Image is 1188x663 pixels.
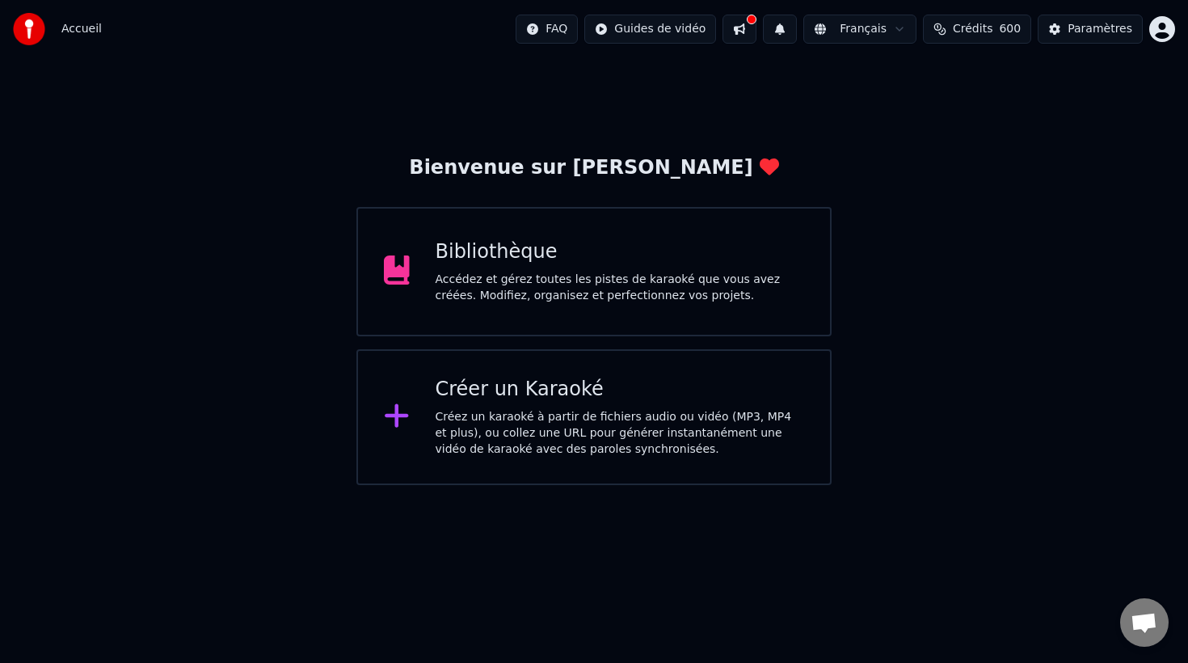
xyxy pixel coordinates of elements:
[61,21,102,37] span: Accueil
[1120,598,1169,647] div: Ouvrir le chat
[584,15,716,44] button: Guides de vidéo
[436,272,805,304] div: Accédez et gérez toutes les pistes de karaoké que vous avez créées. Modifiez, organisez et perfec...
[516,15,578,44] button: FAQ
[409,155,778,181] div: Bienvenue sur [PERSON_NAME]
[13,13,45,45] img: youka
[999,21,1021,37] span: 600
[923,15,1031,44] button: Crédits600
[436,239,805,265] div: Bibliothèque
[1068,21,1132,37] div: Paramètres
[61,21,102,37] nav: breadcrumb
[1038,15,1143,44] button: Paramètres
[436,377,805,403] div: Créer un Karaoké
[953,21,992,37] span: Crédits
[436,409,805,458] div: Créez un karaoké à partir de fichiers audio ou vidéo (MP3, MP4 et plus), ou collez une URL pour g...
